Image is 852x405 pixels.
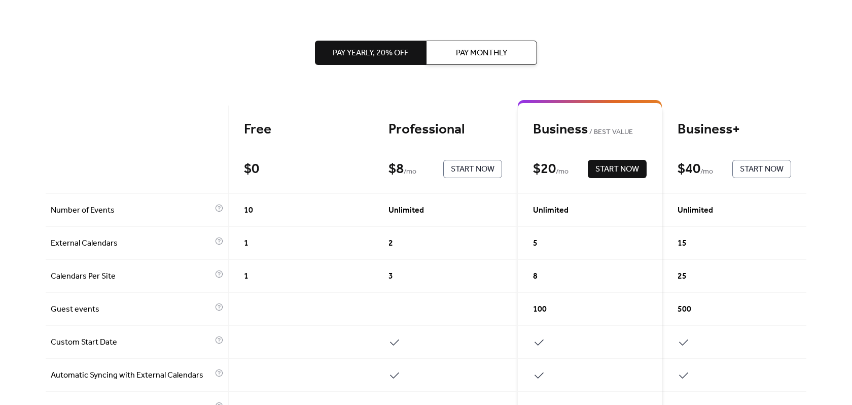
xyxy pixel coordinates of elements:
span: 3 [388,271,393,283]
span: Unlimited [388,205,424,217]
span: 1 [244,271,248,283]
span: Automatic Syncing with External Calendars [51,369,212,382]
span: External Calendars [51,238,212,250]
span: / mo [700,166,713,178]
span: Pay Yearly, 20% off [333,47,408,59]
span: Guest events [51,303,212,316]
span: Unlimited [678,205,713,217]
div: Business [533,121,647,139]
span: Calendars Per Site [51,271,212,283]
div: $ 40 [678,160,700,178]
span: / mo [404,166,416,178]
span: 100 [533,303,547,316]
span: 15 [678,238,687,250]
span: 5 [533,238,538,250]
div: $ 0 [244,160,259,178]
span: Start Now [740,163,784,176]
span: 8 [533,271,538,283]
div: $ 8 [388,160,404,178]
span: Unlimited [533,205,569,217]
span: BEST VALUE [588,126,633,139]
div: Professional [388,121,502,139]
button: Pay Yearly, 20% off [315,41,426,65]
span: Start Now [595,163,639,176]
button: Start Now [732,160,791,178]
span: 500 [678,303,691,316]
span: Custom Start Date [51,336,212,349]
span: Pay Monthly [456,47,507,59]
span: / mo [556,166,569,178]
div: Business+ [678,121,791,139]
div: Free [244,121,358,139]
span: 2 [388,238,393,250]
div: $ 20 [533,160,556,178]
button: Pay Monthly [426,41,537,65]
span: Number of Events [51,205,212,217]
span: 10 [244,205,253,217]
span: 25 [678,271,687,283]
button: Start Now [443,160,502,178]
span: 1 [244,238,248,250]
button: Start Now [588,160,647,178]
span: Start Now [451,163,494,176]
